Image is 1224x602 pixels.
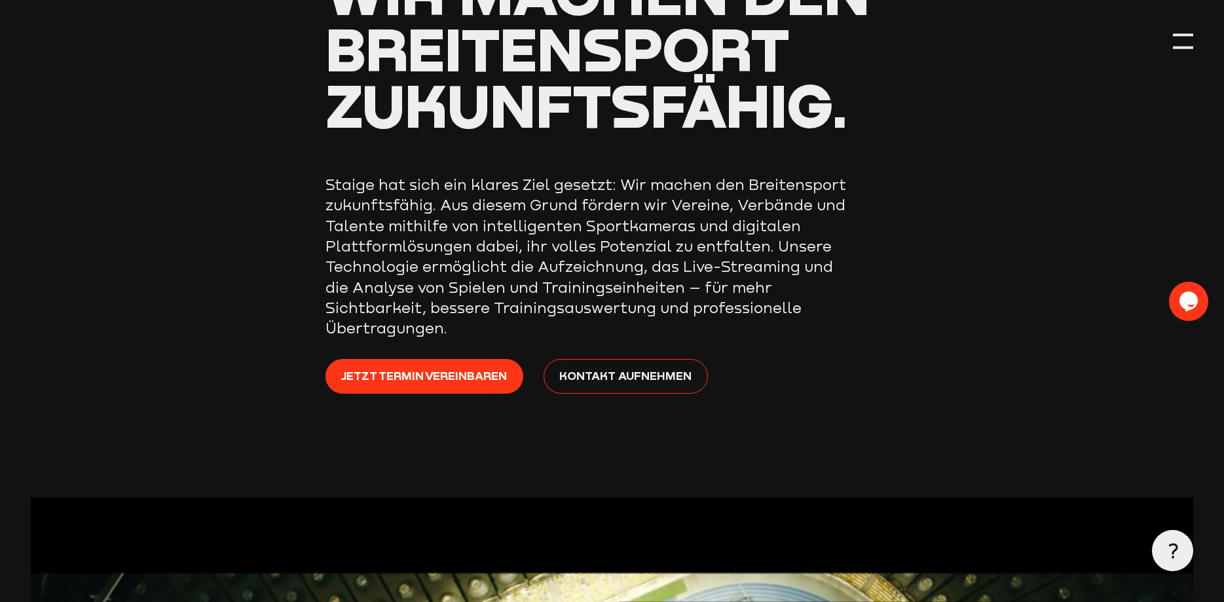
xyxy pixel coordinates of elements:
span: Jetzt Termin vereinbaren [341,367,507,385]
a: Kontakt aufnehmen [544,359,708,394]
a: Jetzt Termin vereinbaren [325,359,523,394]
span: Kontakt aufnehmen [559,367,692,385]
p: Staige hat sich ein klares Ziel gesetzt: Wir machen den Breitensport zukunftsfähig. Aus diesem Gr... [325,174,849,339]
iframe: chat widget [1169,282,1211,321]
